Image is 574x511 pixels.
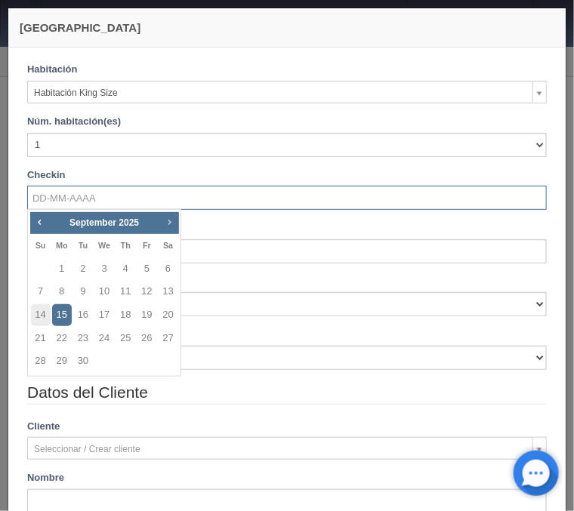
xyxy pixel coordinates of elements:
span: 2025 [119,217,139,228]
a: 29 [52,350,72,372]
a: 8 [52,281,72,303]
span: Thursday [121,241,131,250]
a: Prev [32,214,48,230]
span: Habitación King Size [34,82,526,104]
a: 26 [137,328,156,349]
span: Saturday [163,241,173,250]
a: 23 [73,328,93,349]
a: 12 [137,281,156,303]
span: Seleccionar / Crear cliente [34,438,526,460]
a: 9 [73,281,93,303]
a: 20 [159,304,178,326]
a: 22 [52,328,72,349]
span: Prev [33,216,45,228]
label: Núm. habitación(es) [27,115,121,129]
input: DD-MM-AAAA [27,186,547,210]
a: 19 [137,304,156,326]
a: 6 [159,258,178,280]
span: Monday [56,241,68,250]
a: 28 [31,350,51,372]
a: 15 [52,304,72,326]
a: 21 [31,328,51,349]
a: 2 [73,258,93,280]
a: 30 [73,350,93,372]
a: 11 [116,281,135,303]
label: Nombre [27,471,64,485]
a: Seleccionar / Crear cliente [27,437,547,460]
a: 1 [52,258,72,280]
a: 16 [73,304,93,326]
input: DD-MM-AAAA [27,239,547,263]
a: 13 [159,281,178,303]
span: Next [163,216,175,228]
a: 27 [159,328,178,349]
label: Checkin [27,168,66,183]
span: September [69,217,116,228]
a: 3 [94,258,114,280]
a: 5 [137,258,156,280]
span: Wednesday [98,241,110,250]
a: 7 [31,281,51,303]
span: Sunday [35,241,46,250]
h4: [GEOGRAPHIC_DATA] [20,20,554,35]
a: 10 [94,281,114,303]
a: 24 [94,328,114,349]
a: Habitación King Size [27,81,547,103]
a: 25 [116,328,135,349]
span: Friday [143,241,151,250]
a: 17 [94,304,114,326]
legend: Datos del Cliente [27,381,547,405]
label: Habitación [27,63,77,77]
span: Tuesday [79,241,88,250]
a: Next [161,214,177,230]
a: 18 [116,304,135,326]
label: Cliente [16,420,71,434]
a: 14 [31,304,51,326]
a: 4 [116,258,135,280]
